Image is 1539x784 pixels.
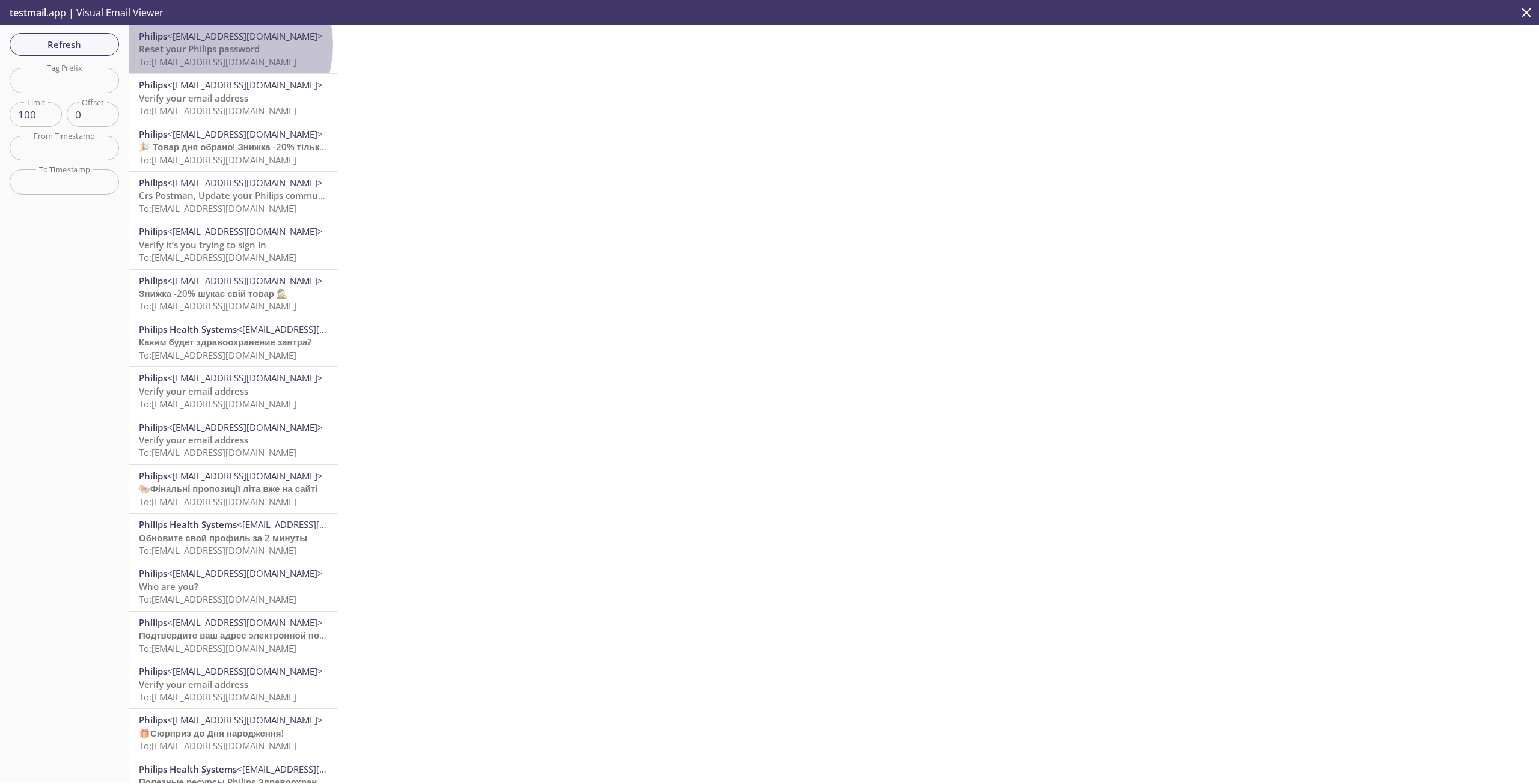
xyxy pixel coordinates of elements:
[10,6,46,19] span: testmail
[139,141,366,153] span: 🎉 Товар дня обрано! Знижка -20% тільки сьогодні
[139,678,248,690] span: Verify your email address
[237,763,393,775] span: <[EMAIL_ADDRESS][DOMAIN_NAME]>
[139,105,296,117] span: To: [EMAIL_ADDRESS][DOMAIN_NAME]
[139,239,266,251] span: Verify it’s you trying to sign in
[129,709,338,757] div: Philips<[EMAIL_ADDRESS][DOMAIN_NAME]>🎁Сюрприз до Дня народження!To:[EMAIL_ADDRESS][DOMAIN_NAME]
[139,580,198,592] span: Who are you?
[167,275,323,287] span: <[EMAIL_ADDRESS][DOMAIN_NAME]>
[139,79,167,91] span: Philips
[129,25,338,73] div: Philips<[EMAIL_ADDRESS][DOMAIN_NAME]>Reset your Philips passwordTo:[EMAIL_ADDRESS][DOMAIN_NAME]
[139,56,296,68] span: To: [EMAIL_ADDRESS][DOMAIN_NAME]
[10,33,119,56] button: Refresh
[139,92,248,104] span: Verify your email address
[167,714,323,726] span: <[EMAIL_ADDRESS][DOMAIN_NAME]>
[139,470,167,482] span: Philips
[129,514,338,562] div: Philips Health Systems<[EMAIL_ADDRESS][DOMAIN_NAME]>Обновите свой профиль за 2 минутыTo:[EMAIL_AD...
[139,177,167,189] span: Philips
[139,30,167,42] span: Philips
[167,567,323,579] span: <[EMAIL_ADDRESS][DOMAIN_NAME]>
[19,37,109,52] span: Refresh
[139,287,288,299] span: Знижка -20% шукає свій товар 🕵️
[139,629,337,641] span: Подтвердите ваш адрес электронной почты
[139,421,167,433] span: Philips
[139,532,307,544] span: Обновите свой профиль за 2 минуты
[139,225,167,237] span: Philips
[139,189,408,201] span: Crs Postman, Update your Philips communication preferences
[129,612,338,660] div: Philips<[EMAIL_ADDRESS][DOMAIN_NAME]>Подтвердите ваш адрес электронной почтыTo:[EMAIL_ADDRESS][DO...
[139,544,296,556] span: To: [EMAIL_ADDRESS][DOMAIN_NAME]
[139,398,296,410] span: To: [EMAIL_ADDRESS][DOMAIN_NAME]
[139,372,167,384] span: Philips
[139,616,167,628] span: Philips
[129,465,338,513] div: Philips<[EMAIL_ADDRESS][DOMAIN_NAME]>🍉Фінальні пропозиції літа вже на сайтіTo:[EMAIL_ADDRESS][DOM...
[139,642,296,654] span: To: [EMAIL_ADDRESS][DOMAIN_NAME]
[167,30,323,42] span: <[EMAIL_ADDRESS][DOMAIN_NAME]>
[139,385,248,397] span: Verify your email address
[167,225,323,237] span: <[EMAIL_ADDRESS][DOMAIN_NAME]>
[139,300,296,312] span: To: [EMAIL_ADDRESS][DOMAIN_NAME]
[139,665,167,677] span: Philips
[139,567,167,579] span: Philips
[167,470,323,482] span: <[EMAIL_ADDRESS][DOMAIN_NAME]>
[129,367,338,415] div: Philips<[EMAIL_ADDRESS][DOMAIN_NAME]>Verify your email addressTo:[EMAIL_ADDRESS][DOMAIN_NAME]
[129,123,338,171] div: Philips<[EMAIL_ADDRESS][DOMAIN_NAME]>🎉 Товар дня обрано! Знижка -20% тільки сьогодніTo:[EMAIL_ADD...
[139,251,296,263] span: To: [EMAIL_ADDRESS][DOMAIN_NAME]
[139,154,296,166] span: To: [EMAIL_ADDRESS][DOMAIN_NAME]
[139,691,296,703] span: To: [EMAIL_ADDRESS][DOMAIN_NAME]
[129,562,338,610] div: Philips<[EMAIL_ADDRESS][DOMAIN_NAME]>Who are you?To:[EMAIL_ADDRESS][DOMAIN_NAME]
[167,128,323,140] span: <[EMAIL_ADDRESS][DOMAIN_NAME]>
[139,518,237,530] span: Philips Health Systems
[129,318,338,366] div: Philips Health Systems<[EMAIL_ADDRESS][DOMAIN_NAME]>Каким будет здравоохранение завтра?To:[EMAIL_...
[139,336,311,348] span: Каким будет здравоохранение завтра?
[139,323,237,335] span: Philips Health Systems
[167,79,323,91] span: <[EMAIL_ADDRESS][DOMAIN_NAME]>
[237,323,393,335] span: <[EMAIL_ADDRESS][DOMAIN_NAME]>
[129,220,338,269] div: Philips<[EMAIL_ADDRESS][DOMAIN_NAME]>Verify it’s you trying to sign inTo:[EMAIL_ADDRESS][DOMAIN_N...
[167,372,323,384] span: <[EMAIL_ADDRESS][DOMAIN_NAME]>
[129,172,338,220] div: Philips<[EMAIL_ADDRESS][DOMAIN_NAME]>Crs Postman, Update your Philips communication preferencesTo...
[139,763,237,775] span: Philips Health Systems
[139,593,296,605] span: To: [EMAIL_ADDRESS][DOMAIN_NAME]
[139,714,167,726] span: Philips
[139,128,167,140] span: Philips
[129,660,338,708] div: Philips<[EMAIL_ADDRESS][DOMAIN_NAME]>Verify your email addressTo:[EMAIL_ADDRESS][DOMAIN_NAME]
[139,434,248,446] span: Verify your email address
[167,616,323,628] span: <[EMAIL_ADDRESS][DOMAIN_NAME]>
[139,202,296,214] span: To: [EMAIL_ADDRESS][DOMAIN_NAME]
[139,446,296,458] span: To: [EMAIL_ADDRESS][DOMAIN_NAME]
[237,518,393,530] span: <[EMAIL_ADDRESS][DOMAIN_NAME]>
[139,482,317,494] span: 🍉Фінальні пропозиції літа вже на сайті
[139,727,284,739] span: 🎁Сюрприз до Дня народження!
[139,740,296,752] span: To: [EMAIL_ADDRESS][DOMAIN_NAME]
[167,665,323,677] span: <[EMAIL_ADDRESS][DOMAIN_NAME]>
[139,43,260,55] span: Reset your Philips password
[167,421,323,433] span: <[EMAIL_ADDRESS][DOMAIN_NAME]>
[129,270,338,318] div: Philips<[EMAIL_ADDRESS][DOMAIN_NAME]>Знижка -20% шукає свій товар 🕵️To:[EMAIL_ADDRESS][DOMAIN_NAME]
[139,496,296,508] span: To: [EMAIL_ADDRESS][DOMAIN_NAME]
[167,177,323,189] span: <[EMAIL_ADDRESS][DOMAIN_NAME]>
[129,74,338,122] div: Philips<[EMAIL_ADDRESS][DOMAIN_NAME]>Verify your email addressTo:[EMAIL_ADDRESS][DOMAIN_NAME]
[139,275,167,287] span: Philips
[139,349,296,361] span: To: [EMAIL_ADDRESS][DOMAIN_NAME]
[129,416,338,464] div: Philips<[EMAIL_ADDRESS][DOMAIN_NAME]>Verify your email addressTo:[EMAIL_ADDRESS][DOMAIN_NAME]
